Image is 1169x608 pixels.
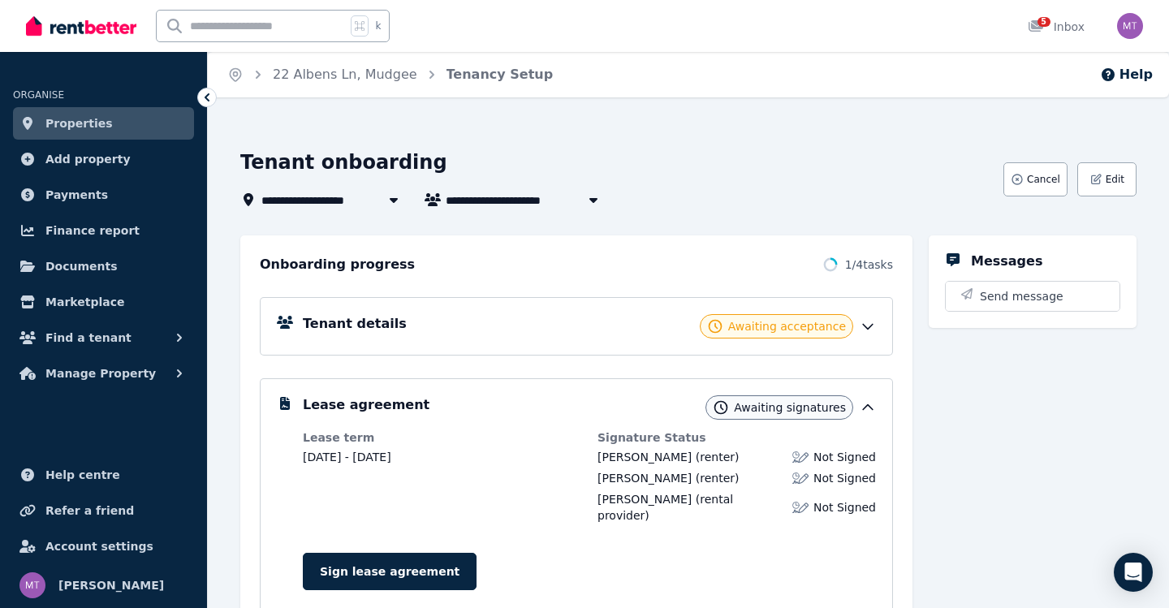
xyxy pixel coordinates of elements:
a: Sign lease agreement [303,553,477,590]
a: Documents [13,250,194,282]
span: ORGANISE [13,89,64,101]
h5: Messages [971,252,1042,271]
span: Tenancy Setup [446,65,554,84]
h2: Onboarding progress [260,255,415,274]
img: Matt Teague [1117,13,1143,39]
div: Inbox [1028,19,1085,35]
button: Help [1100,65,1153,84]
div: Open Intercom Messenger [1114,553,1153,592]
dt: Signature Status [597,429,876,446]
img: Lease not signed [792,470,809,486]
span: Finance report [45,221,140,240]
span: Not Signed [813,470,876,486]
h5: Lease agreement [303,395,429,415]
span: [PERSON_NAME] [597,451,692,464]
span: Send message [980,288,1063,304]
span: Awaiting signatures [734,399,846,416]
span: Cancel [1027,173,1060,186]
span: Not Signed [813,449,876,465]
div: (renter) [597,449,739,465]
a: Marketplace [13,286,194,318]
span: [PERSON_NAME] [597,493,692,506]
span: Not Signed [813,499,876,515]
span: Properties [45,114,113,133]
button: Send message [946,282,1119,311]
span: Marketplace [45,292,124,312]
a: Help centre [13,459,194,491]
a: 22 Albens Ln, Mudgee [273,67,417,82]
button: Edit [1077,162,1137,196]
span: Payments [45,185,108,205]
img: Lease not signed [792,499,809,515]
dd: [DATE] - [DATE] [303,449,581,465]
img: Lease not signed [792,449,809,465]
img: RentBetter [26,14,136,38]
span: k [375,19,381,32]
span: [PERSON_NAME] [597,472,692,485]
nav: Breadcrumb [208,52,572,97]
a: Add property [13,143,194,175]
a: Account settings [13,530,194,563]
span: 5 [1037,17,1050,27]
h1: Tenant onboarding [240,149,447,175]
dt: Lease term [303,429,581,446]
span: [PERSON_NAME] [58,576,164,595]
span: Help centre [45,465,120,485]
img: Matt Teague [19,572,45,598]
span: 1 / 4 tasks [845,257,893,273]
button: Cancel [1003,162,1068,196]
a: Refer a friend [13,494,194,527]
span: Awaiting acceptance [728,318,846,334]
span: Edit [1106,173,1124,186]
button: Manage Property [13,357,194,390]
a: Payments [13,179,194,211]
span: Refer a friend [45,501,134,520]
span: Manage Property [45,364,156,383]
div: (rental provider) [597,491,783,524]
span: Documents [45,257,118,276]
a: Properties [13,107,194,140]
span: Add property [45,149,131,169]
span: Find a tenant [45,328,132,347]
a: Finance report [13,214,194,247]
div: (renter) [597,470,739,486]
button: Find a tenant [13,321,194,354]
span: Account settings [45,537,153,556]
h5: Tenant details [303,314,407,334]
